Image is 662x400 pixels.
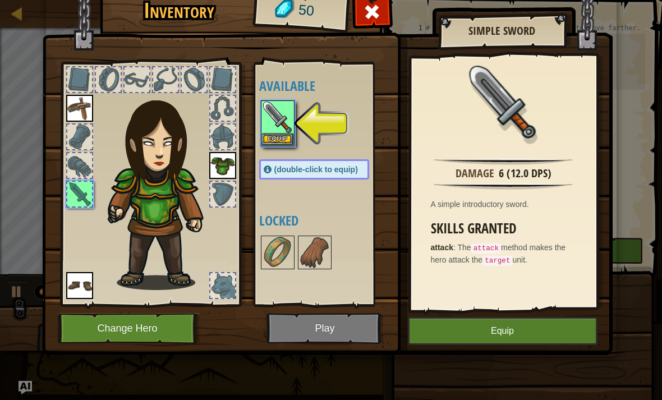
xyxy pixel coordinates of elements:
img: hr.png [434,183,572,190]
h4: Available [259,79,392,93]
img: portrait.png [262,237,293,268]
button: Equip [408,317,597,345]
img: portrait.png [66,95,93,122]
code: target [482,256,512,266]
h3: Skills Granted [431,221,582,236]
span: : [453,243,458,252]
span: (double-click to equip) [274,165,358,174]
img: portrait.png [262,102,293,133]
div: Damage [456,165,494,182]
img: hr.png [434,158,572,165]
button: Equip [262,134,293,145]
h2: Simple Sword [449,25,555,37]
img: guardian_hair.png [103,84,223,290]
div: 6 (12.0 DPS) [499,165,551,182]
img: portrait.png [66,272,93,299]
button: Change Hero [58,313,200,344]
code: attack [471,243,501,254]
img: portrait.png [299,237,330,268]
strong: attack [431,243,453,252]
h4: Locked [259,213,392,228]
span: The method makes the hero attack the unit. [431,243,566,264]
div: A simple introductory sword. [431,199,582,210]
img: portrait.png [209,152,236,179]
img: portrait.png [467,66,540,139]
